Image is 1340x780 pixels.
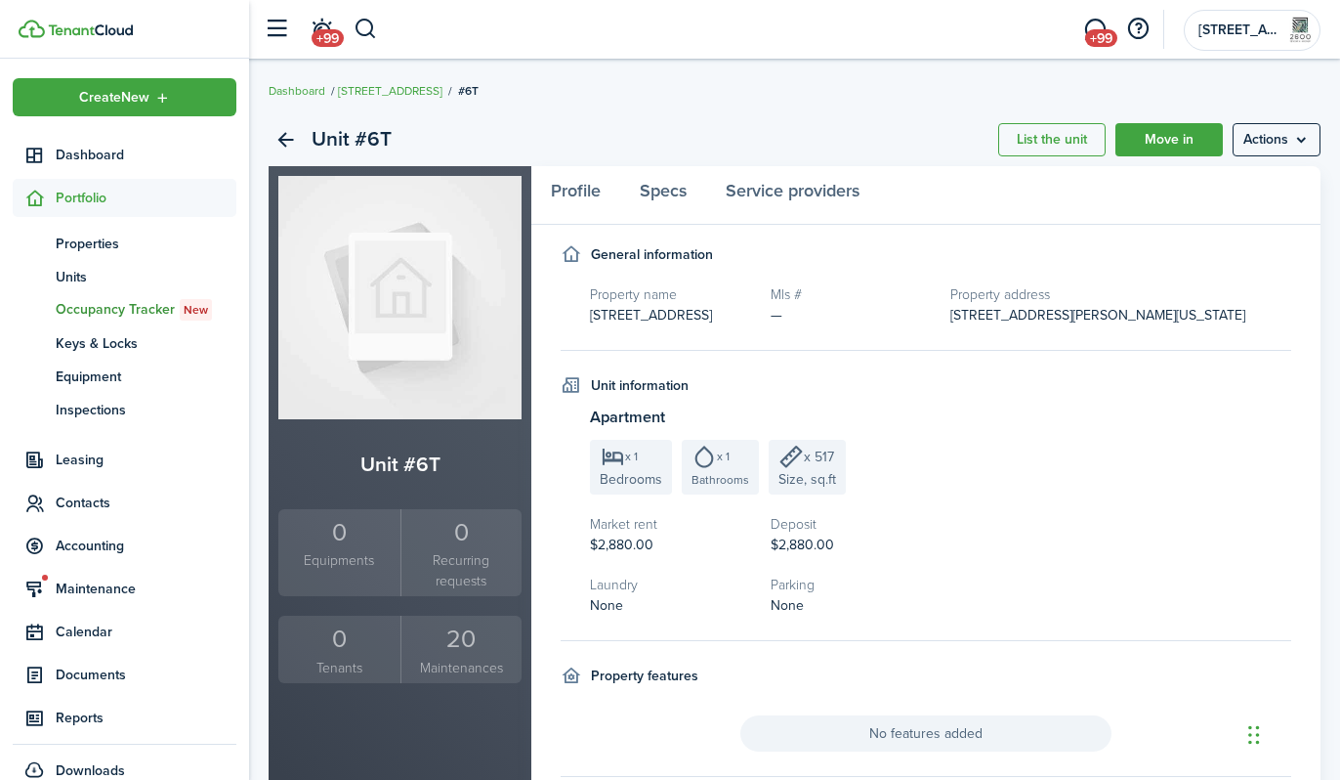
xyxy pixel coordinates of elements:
[56,299,236,321] span: Occupancy Tracker
[13,227,236,260] a: Properties
[283,658,396,678] small: Tenants
[56,493,236,513] span: Contacts
[691,471,749,489] span: Bathrooms
[771,575,931,595] h5: Parking
[56,333,236,354] span: Keys & Locks
[1198,23,1277,37] span: 2600 7th Avenue Realty, LLC
[13,136,236,174] a: Dashboard
[278,509,400,597] a: 0Equipments
[312,123,392,156] h2: Unit #6T
[13,260,236,293] a: Units
[354,13,378,46] button: Search
[283,514,396,551] div: 0
[998,123,1106,156] a: List the unit
[13,699,236,737] a: Reports
[278,176,522,419] img: Unit avatar
[312,29,344,47] span: +99
[56,579,236,599] span: Maintenance
[771,514,931,535] h5: Deposit
[278,616,400,683] a: 0Tenants
[184,301,208,319] span: New
[1115,123,1223,156] a: Move in
[600,469,662,490] span: Bedrooms
[13,326,236,360] a: Keys & Locks
[706,166,879,225] a: Service providers
[406,658,518,678] small: Maintenances
[1284,15,1316,46] img: 2600 7th Avenue Realty, LLC
[950,284,1291,305] h5: Property address
[778,469,836,490] span: Size, sq.ft
[269,123,302,156] a: Back
[771,284,931,305] h5: Mls #
[283,621,396,658] div: 0
[1233,123,1320,156] menu-btn: Actions
[590,305,712,325] span: [STREET_ADDRESS]
[771,535,834,555] span: $2,880.00
[620,166,706,225] a: Specs
[278,449,522,480] h2: Unit #6T
[406,514,518,551] div: 0
[400,616,523,683] a: 20Maintenances
[258,11,295,48] button: Open sidebar
[56,622,236,642] span: Calendar
[591,244,713,265] h4: General information
[590,406,1291,430] h3: Apartment
[591,375,689,396] h4: Unit information
[338,82,442,100] a: [STREET_ADDRESS]
[56,234,236,254] span: Properties
[19,20,45,38] img: TenantCloud
[590,284,750,305] h5: Property name
[1085,29,1117,47] span: +99
[590,535,653,555] span: $2,880.00
[303,5,340,55] a: Notifications
[56,367,236,387] span: Equipment
[269,82,325,100] a: Dashboard
[13,293,236,326] a: Occupancy TrackerNew
[283,550,396,571] small: Equipments
[590,575,750,595] h5: Laundry
[1233,123,1320,156] button: Open menu
[1076,5,1113,55] a: Messaging
[56,267,236,287] span: Units
[531,166,620,225] a: Profile
[13,360,236,393] a: Equipment
[56,400,236,420] span: Inspections
[1242,686,1340,780] iframe: Chat Widget
[56,145,236,165] span: Dashboard
[740,715,1111,752] span: No features added
[458,82,479,100] span: #6T
[950,305,1245,325] span: [STREET_ADDRESS][PERSON_NAME][US_STATE]
[1248,706,1260,764] div: Drag
[56,665,236,685] span: Documents
[804,447,834,467] span: x 517
[13,78,236,116] button: Open menu
[1121,13,1154,46] button: Open resource center
[771,595,804,616] span: None
[590,514,750,535] h5: Market rent
[625,451,638,462] span: x 1
[717,451,730,462] span: x 1
[48,24,133,36] img: TenantCloud
[56,708,236,728] span: Reports
[591,666,698,686] h4: Property features
[56,450,236,470] span: Leasing
[400,509,523,597] a: 0Recurring requests
[56,536,236,556] span: Accounting
[406,550,518,591] small: Recurring requests
[771,305,782,325] span: —
[406,621,518,658] div: 20
[13,393,236,426] a: Inspections
[590,595,623,616] span: None
[79,91,149,105] span: Create New
[56,188,236,208] span: Portfolio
